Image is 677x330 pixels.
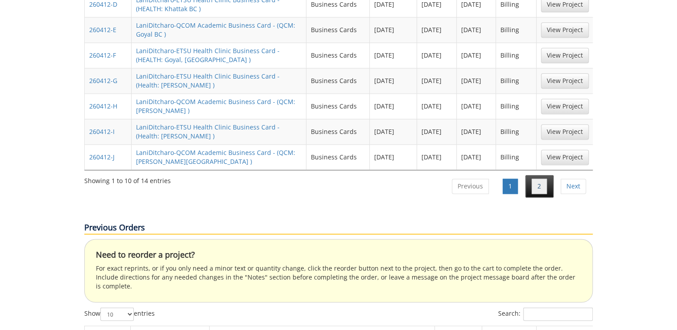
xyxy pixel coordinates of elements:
[370,17,417,42] td: [DATE]
[136,21,295,38] a: LaniDitcharo-QCOM Academic Business Card - (QCM: Goyal BC )
[496,93,537,119] td: Billing
[496,42,537,68] td: Billing
[100,307,134,321] select: Showentries
[541,48,589,63] a: View Project
[136,97,295,115] a: LaniDitcharo-QCOM Academic Business Card - (QCM: [PERSON_NAME] )
[306,68,370,93] td: Business Cards
[532,179,547,194] a: 2
[306,119,370,144] td: Business Cards
[96,264,581,291] p: For exact reprints, or if you only need a minor text or quantity change, click the reorder button...
[89,76,117,85] a: 260412-G
[417,93,456,119] td: [DATE]
[89,153,115,161] a: 260412-J
[370,144,417,170] td: [DATE]
[84,222,593,234] p: Previous Orders
[417,144,456,170] td: [DATE]
[89,102,117,110] a: 260412-H
[417,17,456,42] td: [DATE]
[452,179,489,194] a: Previous
[136,148,295,166] a: LaniDitcharo-QCOM Academic Business Card - (QCM: [PERSON_NAME][GEOGRAPHIC_DATA] )
[541,73,589,88] a: View Project
[541,99,589,114] a: View Project
[457,17,496,42] td: [DATE]
[496,68,537,93] td: Billing
[370,119,417,144] td: [DATE]
[89,25,116,34] a: 260412-E
[417,119,456,144] td: [DATE]
[457,68,496,93] td: [DATE]
[541,150,589,165] a: View Project
[306,17,370,42] td: Business Cards
[84,307,155,321] label: Show entries
[457,144,496,170] td: [DATE]
[136,46,280,64] a: LaniDitcharo-ETSU Health Clinic Business Card - (HEALTH: Goyal, [GEOGRAPHIC_DATA] )
[498,307,593,321] label: Search:
[496,144,537,170] td: Billing
[541,124,589,139] a: View Project
[306,93,370,119] td: Business Cards
[541,22,589,38] a: View Project
[136,72,280,89] a: LaniDitcharo-ETSU Health Clinic Business Card - (Health: [PERSON_NAME] )
[306,42,370,68] td: Business Cards
[561,179,586,194] a: Next
[496,17,537,42] td: Billing
[96,251,581,259] h4: Need to reorder a project?
[84,173,171,185] div: Showing 1 to 10 of 14 entries
[370,68,417,93] td: [DATE]
[89,127,115,136] a: 260412-I
[136,123,280,140] a: LaniDitcharo-ETSU Health Clinic Business Card - (Health: [PERSON_NAME] )
[89,51,116,59] a: 260412-F
[370,93,417,119] td: [DATE]
[457,42,496,68] td: [DATE]
[496,119,537,144] td: Billing
[523,307,593,321] input: Search:
[457,119,496,144] td: [DATE]
[417,42,456,68] td: [DATE]
[370,42,417,68] td: [DATE]
[306,144,370,170] td: Business Cards
[417,68,456,93] td: [DATE]
[457,93,496,119] td: [DATE]
[503,179,518,194] a: 1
